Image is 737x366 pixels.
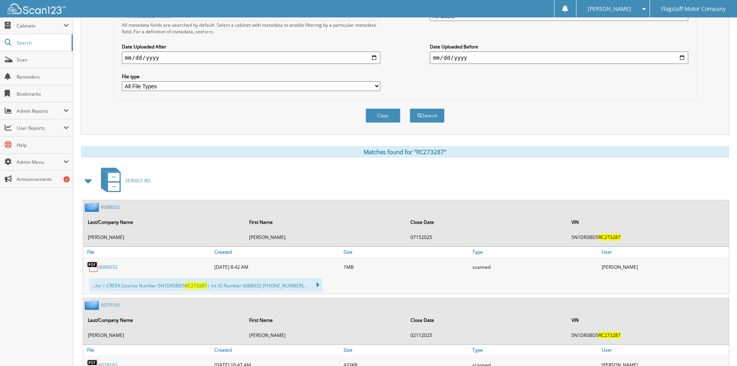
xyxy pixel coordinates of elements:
[598,332,621,339] span: RC273287
[430,52,688,64] input: end
[245,312,406,328] th: First Name
[588,7,631,11] span: [PERSON_NAME]
[17,40,68,46] span: Search
[17,57,69,63] span: Scan
[407,312,567,328] th: Close Date
[83,247,212,257] a: File
[245,231,406,244] td: [PERSON_NAME]
[212,259,342,275] div: [DATE] 8:42 AM
[84,231,245,244] td: [PERSON_NAME]
[568,312,728,328] th: VIN
[470,259,600,275] div: scanned
[99,264,118,270] a: 6088032
[245,214,406,230] th: First Name
[122,22,380,35] div: All metadata fields are searched by default. Select a cabinet with metadata to enable filtering b...
[366,108,400,123] button: Clear
[661,7,726,11] span: Flagstaff Motor Company
[122,43,380,50] label: Date Uploaded After
[17,142,69,148] span: Help
[212,345,342,355] a: Created
[17,176,69,182] span: Announcements
[342,259,471,275] div: 1MB
[83,345,212,355] a: File
[101,302,120,308] a: 6079165
[96,165,150,196] a: SERVICE RO
[410,108,445,123] button: Search
[17,91,69,97] span: Bookmarks
[407,231,567,244] td: 07152025
[84,329,245,342] td: [PERSON_NAME]
[81,146,729,158] div: Matches found for "RC273287"
[342,345,471,355] a: Size
[17,108,63,114] span: Admin Reports
[698,329,737,366] iframe: Chat Widget
[84,312,245,328] th: Last/Company Name
[17,125,63,131] span: User Reports
[17,22,63,29] span: Cabinets
[87,261,99,273] img: PDF.png
[568,329,728,342] td: 5N1DR3BD5
[600,247,729,257] a: User
[600,345,729,355] a: User
[568,231,728,244] td: 5N1DR3BD5
[203,28,213,35] a: here
[63,176,70,182] div: 2
[342,247,471,257] a: Size
[125,177,150,184] span: SERVICE RO
[600,259,729,275] div: [PERSON_NAME]
[470,247,600,257] a: Type
[598,234,621,241] span: RC273287
[101,204,120,210] a: 6088032
[245,329,406,342] td: [PERSON_NAME]
[212,247,342,257] a: Created
[122,52,380,64] input: start
[89,278,322,292] div: ...lor | CREEK License Number 5N1DR3BD5 | int /O Number 6088032 [PHONE_NUMBER]...
[84,214,245,230] th: Last/Company Name
[185,282,207,289] span: RC273287
[407,214,567,230] th: Close Date
[470,345,600,355] a: Type
[122,73,380,80] label: File type
[8,3,66,14] img: scan123-logo-white.svg
[568,214,728,230] th: VIN
[85,202,101,212] img: folder2.png
[430,43,688,50] label: Date Uploaded Before
[17,74,69,80] span: Reminders
[407,329,567,342] td: 02112025
[85,300,101,310] img: folder2.png
[17,159,63,165] span: Admin Menu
